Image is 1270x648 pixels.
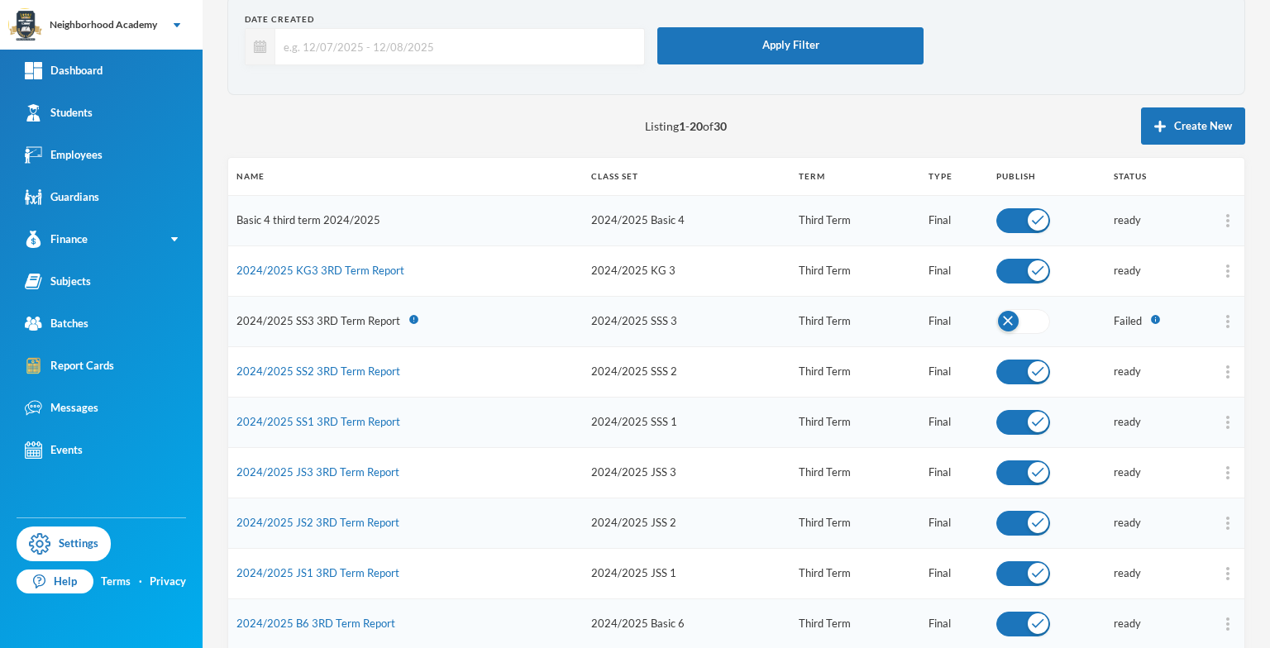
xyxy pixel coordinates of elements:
[1141,107,1245,145] button: Create New
[657,27,924,64] button: Apply Filter
[1226,264,1229,278] img: ...
[1226,567,1229,580] img: ...
[25,273,91,290] div: Subjects
[1105,548,1211,598] td: ready
[1226,517,1229,530] img: ...
[790,498,920,548] td: Third Term
[920,548,988,598] td: Final
[101,574,131,590] a: Terms
[9,9,42,42] img: logo
[236,566,399,579] a: 2024/2025 JS1 3RD Term Report
[583,498,791,548] td: 2024/2025 JSS 2
[236,364,400,378] a: 2024/2025 SS2 3RD Term Report
[236,213,380,226] a: Basic 4 third term 2024/2025
[645,117,727,135] span: Listing - of
[790,397,920,447] td: Third Term
[920,296,988,346] td: Final
[275,28,636,65] input: e.g. 12/07/2025 - 12/08/2025
[236,415,400,428] a: 2024/2025 SS1 3RD Term Report
[920,397,988,447] td: Final
[228,158,583,195] th: Name
[17,526,111,561] a: Settings
[790,447,920,498] td: Third Term
[1226,617,1229,631] img: ...
[583,245,791,296] td: 2024/2025 KG 3
[920,447,988,498] td: Final
[583,548,791,598] td: 2024/2025 JSS 1
[25,188,99,206] div: Guardians
[583,195,791,245] td: 2024/2025 Basic 4
[1105,397,1211,447] td: ready
[25,441,83,459] div: Events
[790,548,920,598] td: Third Term
[1226,466,1229,479] img: ...
[1105,346,1211,397] td: ready
[583,397,791,447] td: 2024/2025 SSS 1
[150,574,186,590] a: Privacy
[408,314,419,325] i: error
[1105,158,1211,195] th: Status
[690,119,703,133] b: 20
[25,62,103,79] div: Dashboard
[236,264,404,277] a: 2024/2025 KG3 3RD Term Report
[139,574,142,590] div: ·
[790,158,920,195] th: Term
[1150,314,1161,325] i: info
[583,158,791,195] th: Class Set
[920,245,988,296] td: Final
[1226,315,1229,328] img: ...
[25,104,93,121] div: Students
[1105,447,1211,498] td: ready
[1105,245,1211,296] td: ready
[583,447,791,498] td: 2024/2025 JSS 3
[1226,416,1229,429] img: ...
[236,314,400,327] span: No Subjects in Class Set
[50,17,157,32] div: Neighborhood Academy
[920,158,988,195] th: Type
[920,195,988,245] td: Final
[25,357,114,374] div: Report Cards
[679,119,685,133] b: 1
[245,13,645,26] div: Date Created
[1105,195,1211,245] td: ready
[236,465,399,479] a: 2024/2025 JS3 3RD Term Report
[790,296,920,346] td: Third Term
[583,296,791,346] td: 2024/2025 SSS 3
[236,516,399,529] a: 2024/2025 JS2 3RD Term Report
[25,146,103,164] div: Employees
[236,617,395,630] a: 2024/2025 B6 3RD Term Report
[1114,314,1142,327] span: Failed
[25,315,88,332] div: Batches
[790,245,920,296] td: Third Term
[1226,365,1229,379] img: ...
[1105,498,1211,548] td: ready
[1226,214,1229,227] img: ...
[714,119,727,133] b: 30
[988,158,1105,195] th: Publish
[583,346,791,397] td: 2024/2025 SSS 2
[25,399,98,417] div: Messages
[25,231,88,248] div: Finance
[17,569,93,594] a: Help
[790,195,920,245] td: Third Term
[790,346,920,397] td: Third Term
[920,346,988,397] td: Final
[920,498,988,548] td: Final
